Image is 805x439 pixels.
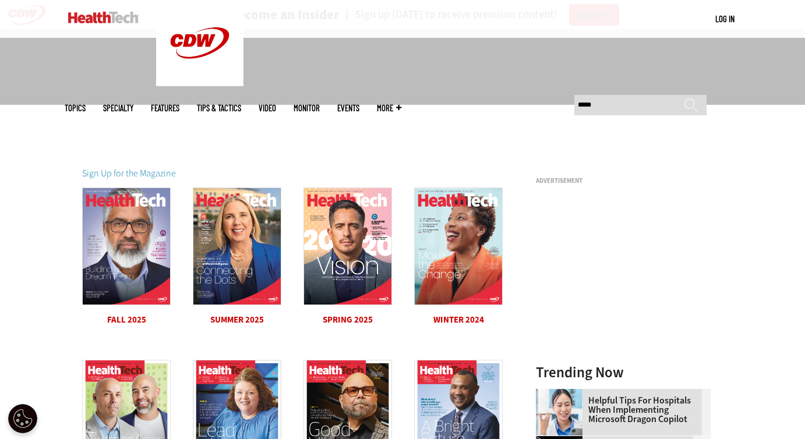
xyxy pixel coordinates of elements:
[536,396,704,424] a: Helpful Tips for Hospitals When Implementing Microsoft Dragon Copilot
[303,187,392,305] img: HLTECH_Q125_C1_Cover.jpg
[259,104,276,112] a: Video
[8,404,37,433] div: Cookie Settings
[107,314,146,325] a: Fall 2025
[536,389,582,436] img: Doctor using phone to dictate to tablet
[156,77,243,89] a: CDW
[210,314,264,325] a: Summer 2025
[377,104,401,112] span: More
[68,12,139,23] img: Home
[294,104,320,112] a: MonITor
[82,167,176,179] a: Sign Up for the Magazine
[536,178,711,184] h3: Advertisement
[414,187,503,305] img: HLTECH_Q424_C1_Cover.jpg
[65,104,86,112] span: Topics
[193,187,281,305] img: HLTECH_Q225_C1.jpg
[323,314,373,325] a: Spring 2025
[536,189,711,334] iframe: advertisement
[536,365,711,380] h3: Trending Now
[151,104,179,112] a: Features
[8,404,37,433] button: Open Preferences
[82,187,171,305] img: HTQ325_C1.jpg
[715,13,735,24] a: Log in
[337,104,359,112] a: Events
[715,13,735,25] div: User menu
[103,104,133,112] span: Specialty
[433,314,484,325] a: Winter 2024
[197,104,241,112] a: Tips & Tactics
[536,389,588,398] a: Doctor using phone to dictate to tablet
